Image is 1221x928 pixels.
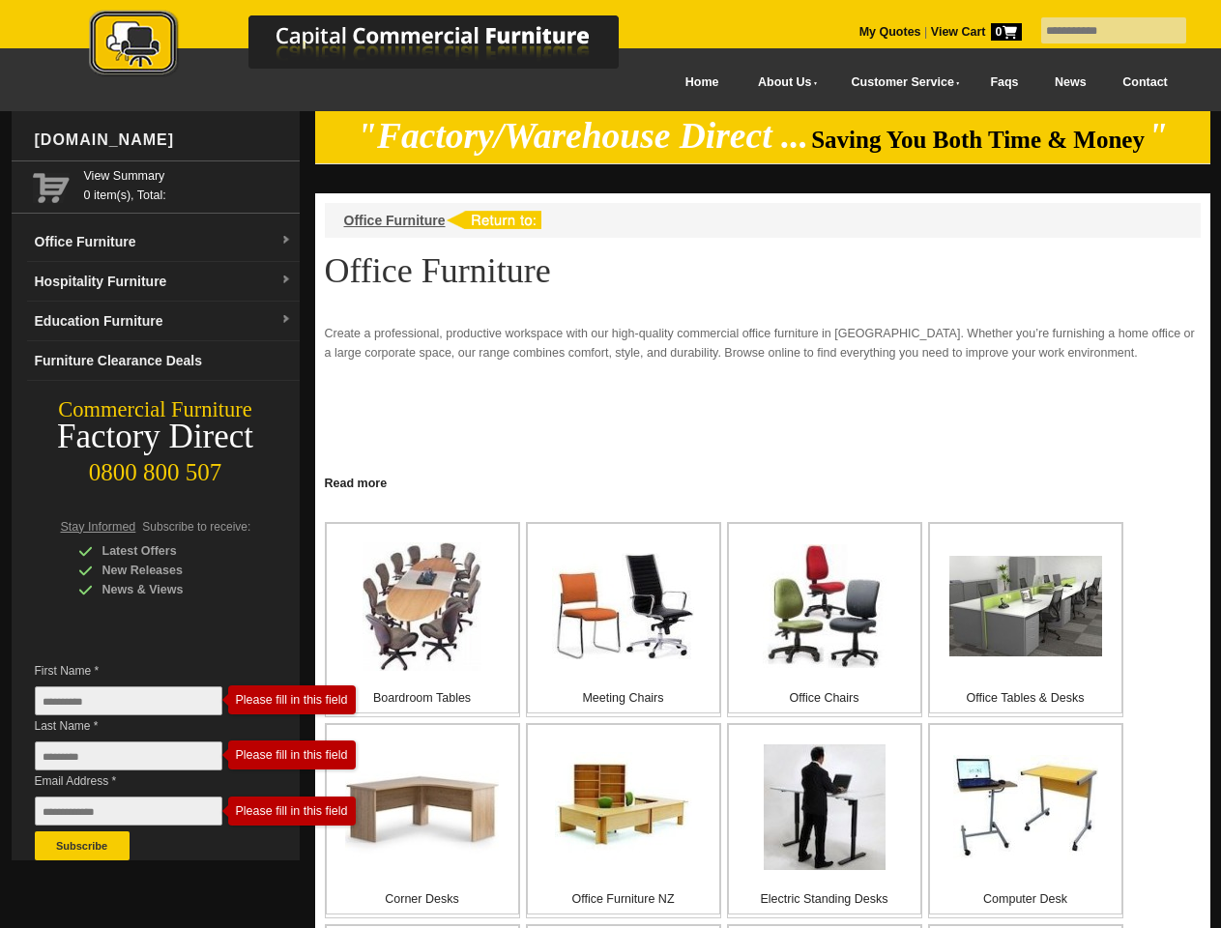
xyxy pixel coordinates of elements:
[973,61,1037,104] a: Faqs
[552,553,694,659] img: Meeting Chairs
[315,469,1210,493] a: Click to read more
[280,235,292,246] img: dropdown
[35,831,130,860] button: Subscribe
[737,61,829,104] a: About Us
[811,127,1145,153] span: Saving You Both Time & Money
[236,693,348,707] div: Please fill in this field
[84,166,292,186] a: View Summary
[280,314,292,326] img: dropdown
[35,797,222,826] input: Email Address *
[280,275,292,286] img: dropdown
[27,111,300,169] div: [DOMAIN_NAME]
[12,449,300,486] div: 0800 800 507
[35,686,222,715] input: First Name *
[763,544,887,668] img: Office Chairs
[446,211,541,229] img: return to
[36,10,712,86] a: Capital Commercial Furniture Logo
[78,580,262,599] div: News & Views
[859,25,921,39] a: My Quotes
[729,889,920,909] p: Electric Standing Desks
[78,541,262,561] div: Latest Offers
[27,222,300,262] a: Office Furnituredropdown
[61,520,136,534] span: Stay Informed
[949,556,1102,656] img: Office Tables & Desks
[1036,61,1104,104] a: News
[35,716,251,736] span: Last Name *
[928,522,1123,717] a: Office Tables & Desks Office Tables & Desks
[928,723,1123,918] a: Computer Desk Computer Desk
[953,755,1098,860] img: Computer Desk
[727,723,922,918] a: Electric Standing Desks Electric Standing Desks
[555,752,692,863] img: Office Furniture NZ
[35,741,222,770] input: Last Name *
[930,889,1121,909] p: Computer Desk
[327,688,518,708] p: Boardroom Tables
[345,758,499,856] img: Corner Desks
[36,10,712,80] img: Capital Commercial Furniture Logo
[27,341,300,381] a: Furniture Clearance Deals
[12,396,300,423] div: Commercial Furniture
[35,661,251,681] span: First Name *
[729,688,920,708] p: Office Chairs
[236,748,348,762] div: Please fill in this field
[991,23,1022,41] span: 0
[325,252,1201,289] h1: Office Furniture
[325,522,520,717] a: Boardroom Tables Boardroom Tables
[526,522,721,717] a: Meeting Chairs Meeting Chairs
[931,25,1022,39] strong: View Cart
[764,744,886,870] img: Electric Standing Desks
[35,771,251,791] span: Email Address *
[927,25,1021,39] a: View Cart0
[327,889,518,909] p: Corner Desks
[142,520,250,534] span: Subscribe to receive:
[930,688,1121,708] p: Office Tables & Desks
[27,262,300,302] a: Hospitality Furnituredropdown
[357,116,808,156] em: "Factory/Warehouse Direct ...
[363,542,481,671] img: Boardroom Tables
[27,302,300,341] a: Education Furnituredropdown
[344,213,446,228] a: Office Furniture
[1148,116,1168,156] em: "
[325,324,1201,362] p: Create a professional, productive workspace with our high-quality commercial office furniture in ...
[325,723,520,918] a: Corner Desks Corner Desks
[528,688,719,708] p: Meeting Chairs
[528,889,719,909] p: Office Furniture NZ
[1104,61,1185,104] a: Contact
[526,723,721,918] a: Office Furniture NZ Office Furniture NZ
[727,522,922,717] a: Office Chairs Office Chairs
[84,166,292,202] span: 0 item(s), Total:
[236,804,348,818] div: Please fill in this field
[78,561,262,580] div: New Releases
[12,423,300,450] div: Factory Direct
[829,61,972,104] a: Customer Service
